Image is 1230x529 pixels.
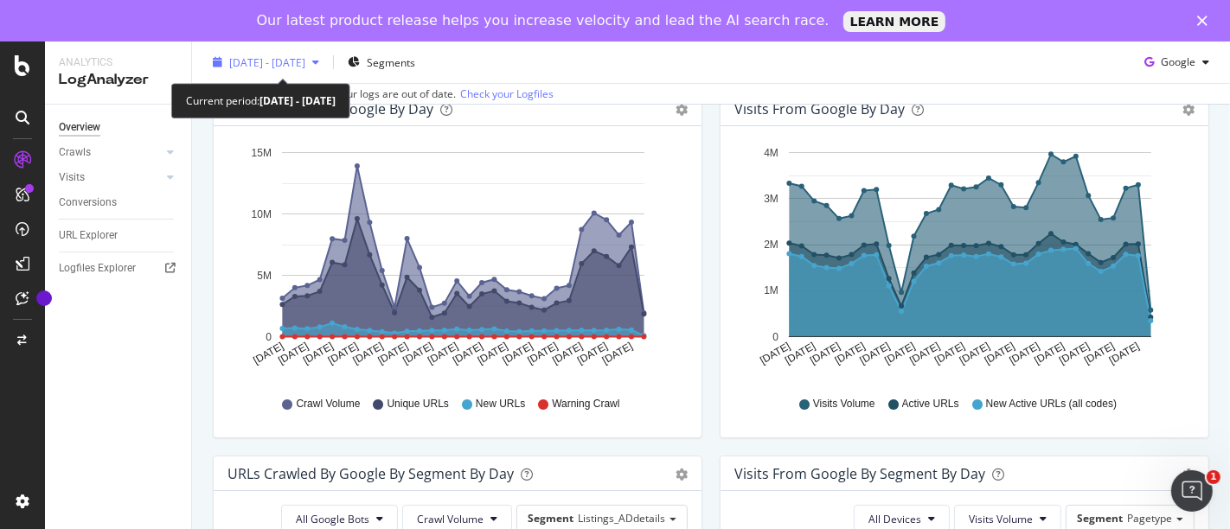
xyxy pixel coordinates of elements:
span: [DATE] - [DATE] [229,54,305,69]
div: Your logs are out of date. [335,86,456,101]
a: URL Explorer [59,226,179,245]
span: Segments [367,54,415,69]
text: 3M [764,193,778,205]
span: Segment [1077,511,1123,526]
div: Our latest product release helps you increase velocity and lead the AI search race. [257,12,830,29]
div: Overview [59,118,100,137]
text: [DATE] [983,340,1017,366]
text: [DATE] [326,340,361,366]
span: Visits Volume [813,397,875,411]
span: Active URLs [902,397,959,411]
svg: A chart. [734,140,1188,380]
span: Google [1161,54,1195,69]
text: [DATE] [958,340,992,366]
text: 5M [257,270,272,282]
span: Listings_ADdetails [578,511,665,526]
text: [DATE] [758,340,792,366]
div: Visits [59,169,85,187]
a: Check your Logfiles [460,86,554,101]
span: Visits Volume [969,512,1033,526]
div: Last update [213,86,554,101]
div: gear [1182,104,1195,116]
a: Crawls [59,143,162,162]
text: 1M [764,285,778,297]
b: [DATE] - [DATE] [259,93,336,108]
text: [DATE] [451,340,485,366]
text: [DATE] [1107,340,1142,366]
span: Pagetype [1127,511,1172,526]
text: [DATE] [525,340,560,366]
text: [DATE] [476,340,510,366]
a: Visits [59,169,162,187]
text: [DATE] [783,340,817,366]
span: Segment [528,511,573,526]
text: 10M [252,208,272,220]
text: [DATE] [883,340,918,366]
text: [DATE] [351,340,386,366]
text: [DATE] [276,340,311,366]
div: URLs Crawled by Google By Segment By Day [227,465,514,482]
text: [DATE] [600,340,635,366]
text: [DATE] [301,340,336,366]
button: Google [1137,48,1216,76]
text: [DATE] [550,340,585,366]
text: 15M [252,147,272,159]
div: Crawls [59,143,91,162]
text: [DATE] [858,340,893,366]
div: Current period: [186,91,336,111]
text: [DATE] [1032,340,1067,366]
span: All Devices [868,512,921,526]
text: [DATE] [932,340,967,366]
iframe: Intercom live chat [1171,470,1213,512]
div: Visits from Google By Segment By Day [734,465,985,482]
div: Conversions [59,194,117,212]
div: Visits from Google by day [734,100,905,118]
span: Unique URLs [388,397,449,411]
text: [DATE] [400,340,435,366]
text: [DATE] [251,340,285,366]
div: Tooltip anchor [36,290,52,306]
a: Overview [59,118,179,137]
text: 2M [764,239,778,251]
span: All Google Bots [296,512,369,526]
span: New URLs [476,397,525,411]
span: New Active URLs (all codes) [986,397,1117,411]
text: 4M [764,147,778,159]
text: [DATE] [907,340,942,366]
text: [DATE] [1057,340,1092,366]
button: Segments [341,48,422,76]
text: [DATE] [1082,340,1117,366]
text: [DATE] [501,340,535,366]
div: Logfiles Explorer [59,259,136,277]
text: [DATE] [1008,340,1042,366]
span: Crawl Volume [296,397,360,411]
span: Crawl Volume [417,512,484,526]
span: Warning Crawl [552,397,619,411]
div: gear [1182,468,1195,481]
text: 0 [266,331,272,343]
a: Conversions [59,194,179,212]
a: LEARN MORE [843,11,946,32]
text: [DATE] [833,340,868,366]
a: Logfiles Explorer [59,259,179,277]
div: gear [676,104,688,116]
svg: A chart. [227,140,681,380]
text: [DATE] [575,340,610,366]
button: [DATE] - [DATE] [206,48,326,76]
div: Close [1197,16,1214,26]
text: [DATE] [376,340,411,366]
text: [DATE] [808,340,842,366]
div: gear [676,468,688,481]
div: Analytics [59,55,177,70]
text: [DATE] [426,340,460,366]
div: URL Explorer [59,226,118,245]
span: 1 [1207,470,1220,484]
div: LogAnalyzer [59,70,177,90]
text: 0 [772,331,778,343]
